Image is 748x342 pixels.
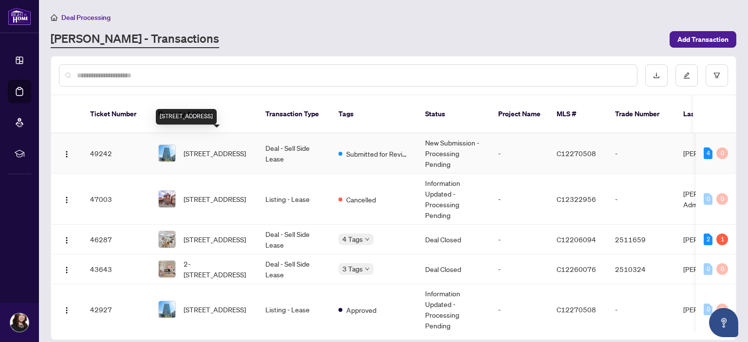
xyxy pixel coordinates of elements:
div: 4 [704,147,712,159]
span: C12322956 [557,195,596,203]
img: Profile Icon [10,313,29,332]
span: C12260076 [557,265,596,273]
div: [STREET_ADDRESS] [156,109,217,125]
span: C12270508 [557,149,596,158]
img: Logo [63,306,71,314]
span: C12270508 [557,305,596,314]
div: 0 [716,304,728,315]
button: Logo [59,261,75,277]
img: logo [8,7,31,25]
th: Property Address [150,95,258,133]
span: home [51,14,57,21]
td: 46287 [82,225,150,254]
span: edit [683,72,690,79]
div: 0 [704,193,712,205]
th: Trade Number [607,95,675,133]
span: 2-[STREET_ADDRESS] [184,258,250,280]
div: 2 [704,234,712,245]
span: Submitted for Review [346,148,410,159]
td: 42927 [82,284,150,335]
span: Add Transaction [677,32,729,47]
td: 47003 [82,174,150,225]
div: 0 [716,147,728,159]
div: 0 [704,263,712,275]
span: Deal Processing [61,13,111,22]
td: Listing - Lease [258,284,331,335]
img: thumbnail-img [159,231,175,248]
button: Logo [59,145,75,161]
span: [STREET_ADDRESS] [184,194,246,204]
th: Project Name [490,95,549,133]
img: thumbnail-img [159,191,175,207]
span: [STREET_ADDRESS] [184,234,246,245]
img: thumbnail-img [159,301,175,318]
img: Logo [63,236,71,244]
td: Deal - Sell Side Lease [258,225,331,254]
th: MLS # [549,95,607,133]
div: 0 [704,304,712,315]
th: Tags [331,95,417,133]
td: Deal Closed [417,225,490,254]
button: download [645,64,668,87]
td: 2511659 [607,225,675,254]
button: Logo [59,191,75,207]
span: 4 Tags [342,234,363,245]
button: Logo [59,302,75,317]
button: edit [675,64,698,87]
td: - [607,174,675,225]
button: Open asap [709,308,738,337]
button: Logo [59,232,75,247]
td: Deal - Sell Side Lease [258,254,331,284]
span: filter [713,72,720,79]
img: Logo [63,266,71,274]
th: Ticket Number [82,95,150,133]
td: Deal Closed [417,254,490,284]
a: [PERSON_NAME] - Transactions [51,31,219,48]
td: - [490,174,549,225]
span: download [653,72,660,79]
td: - [490,254,549,284]
td: Information Updated - Processing Pending [417,174,490,225]
span: C12206094 [557,235,596,244]
td: New Submission - Processing Pending [417,133,490,174]
th: Transaction Type [258,95,331,133]
img: thumbnail-img [159,261,175,277]
img: thumbnail-img [159,145,175,162]
span: down [365,237,370,242]
td: - [490,225,549,254]
td: - [490,133,549,174]
td: Listing - Lease [258,174,331,225]
img: Logo [63,196,71,204]
span: down [365,267,370,271]
span: [STREET_ADDRESS] [184,148,246,159]
img: Logo [63,150,71,158]
td: Deal - Sell Side Lease [258,133,331,174]
button: filter [706,64,728,87]
div: 0 [716,263,728,275]
span: 3 Tags [342,263,363,274]
span: Cancelled [346,194,376,205]
span: [STREET_ADDRESS] [184,304,246,315]
div: 1 [716,234,728,245]
button: Add Transaction [670,31,736,48]
td: - [607,133,675,174]
span: Approved [346,305,376,315]
th: Status [417,95,490,133]
td: 49242 [82,133,150,174]
td: Information Updated - Processing Pending [417,284,490,335]
td: - [607,284,675,335]
div: 0 [716,193,728,205]
td: - [490,284,549,335]
td: 2510324 [607,254,675,284]
td: 43643 [82,254,150,284]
